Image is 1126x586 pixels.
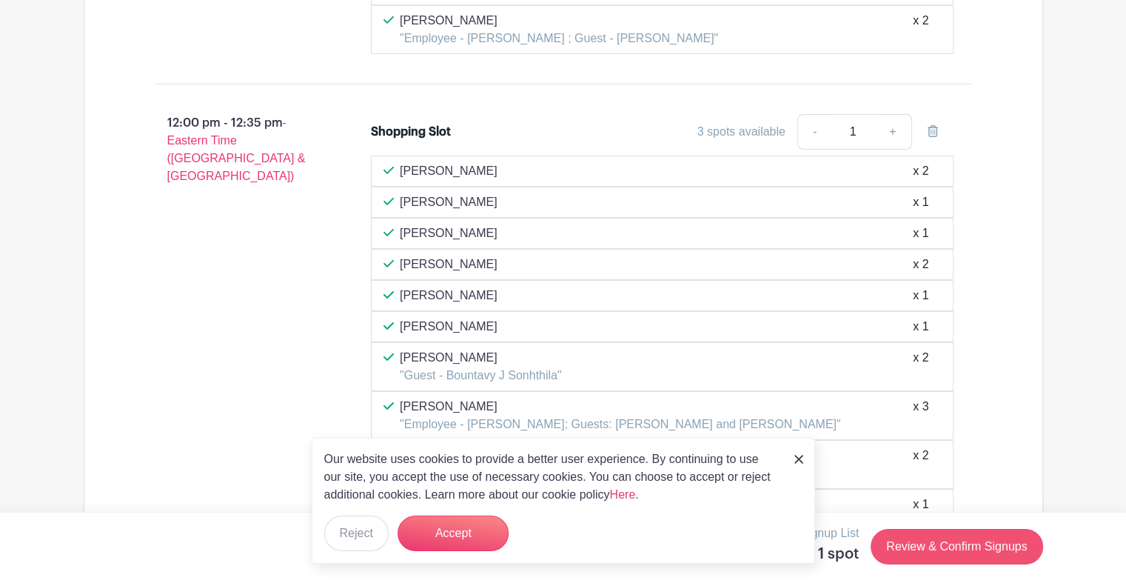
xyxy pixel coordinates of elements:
p: Signup List [800,525,859,542]
span: - Eastern Time ([GEOGRAPHIC_DATA] & [GEOGRAPHIC_DATA]) [167,116,306,182]
div: 3 spots available [697,123,785,141]
div: x 1 [913,224,928,242]
a: Review & Confirm Signups [871,529,1042,565]
p: [PERSON_NAME] [400,287,497,304]
p: "Employee - [PERSON_NAME]; Guests: [PERSON_NAME] and [PERSON_NAME]" [400,416,841,433]
img: close_button-5f87c8562297e5c2d7936805f587ecaba9071eb48480494691a3f1689db116b3.svg [794,455,803,464]
p: [PERSON_NAME] [400,224,497,242]
a: - [797,114,831,150]
p: [PERSON_NAME] [400,12,718,30]
div: x 2 [913,12,928,47]
p: [PERSON_NAME] [400,256,497,273]
p: [PERSON_NAME] [400,318,497,336]
div: x 1 [913,287,928,304]
div: x 1 [913,318,928,336]
p: [PERSON_NAME] [400,349,562,367]
p: Our website uses cookies to provide a better user experience. By continuing to use our site, you ... [324,450,779,504]
div: x 1 [913,193,928,211]
p: 12:00 pm - 12:35 pm [132,108,348,191]
p: [PERSON_NAME] [400,398,841,416]
div: x 2 [913,256,928,273]
div: x 2 [913,349,928,384]
button: Accept [398,516,509,551]
div: x 2 [913,447,928,482]
p: "Employee - [PERSON_NAME] ; Guest - [PERSON_NAME]" [400,30,718,47]
div: x 2 [913,162,928,180]
a: Here [610,488,636,501]
div: x 1 [913,496,928,513]
div: Shopping Slot [371,123,451,141]
div: x 3 [913,398,928,433]
p: [PERSON_NAME] [400,193,497,211]
button: Reject [324,516,389,551]
p: [PERSON_NAME] [400,162,497,180]
h5: 1 spot [800,545,859,563]
p: "Guest - Bountavy J Sonhthila" [400,367,562,384]
a: + [874,114,911,150]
